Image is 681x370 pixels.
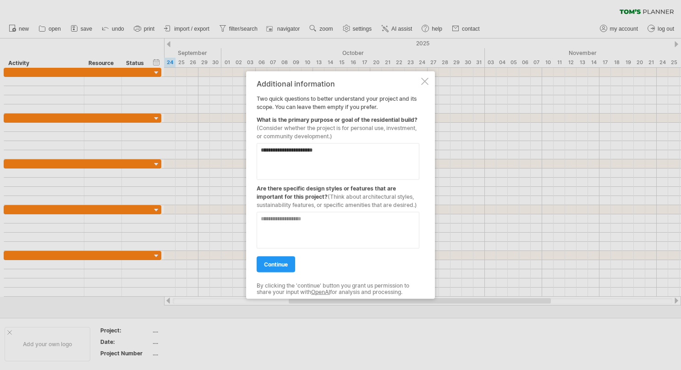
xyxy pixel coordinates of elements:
[311,288,330,295] a: OpenAI
[257,80,419,291] div: Two quick questions to better understand your project and its scope. You can leave them empty if ...
[257,256,295,272] a: continue
[257,180,419,209] div: Are there specific design styles or features that are important for this project?
[257,283,419,296] div: By clicking the 'continue' button you grant us permission to share your input with for analysis a...
[257,193,417,208] span: (Think about architectural styles, sustainability features, or specific amenities that are desired.)
[257,80,419,88] div: Additional information
[264,261,288,268] span: continue
[257,125,417,140] span: (Consider whether the project is for personal use, investment, or community development.)
[257,111,419,141] div: What is the primary purpose or goal of the residential build?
